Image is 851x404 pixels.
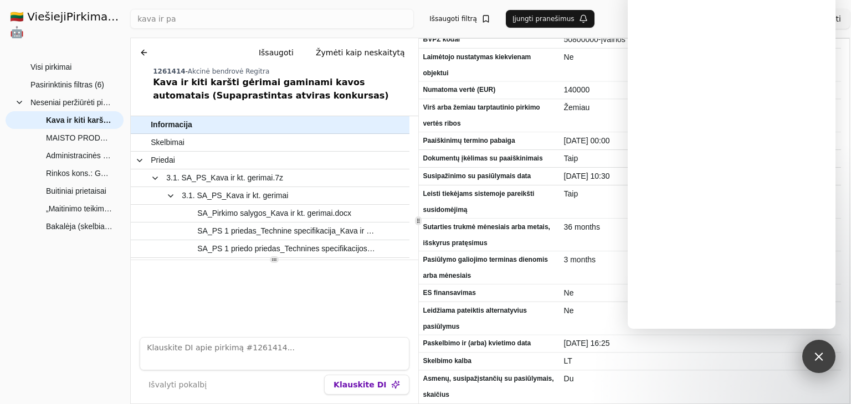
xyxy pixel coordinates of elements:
span: Kava ir kiti karšti gėrimai gaminami kavos automatais (Supaprastintas atviras konkursas) [46,112,112,128]
span: Skelbimai [151,134,184,151]
span: Du [564,371,837,387]
span: Pasirinktinis filtras (6) [30,76,104,93]
span: Paskelbimo ir (arba) kvietimo data [423,335,555,351]
span: Visi pirkimai [30,59,71,75]
span: [DATE] 10:30 [564,168,837,184]
button: Klauskite DI [324,375,409,395]
span: MAISTO PRODUKTŲ TECHNINĖS SPECIFIKACIJOS PROJEKTAS [46,130,112,146]
span: Žemiau [564,100,837,116]
span: Numatoma vertė (EUR) [423,82,555,98]
strong: .AI [111,10,128,23]
span: Virš arba žemiau tarptautinio pirkimo vertės ribos [423,100,555,132]
span: Sutarties trukmė mėnesiais arba metais, išskyrus pratęsimus [423,219,555,251]
span: „Maitinimo teikimo paslaugos (Skelbiama apklausa)" [46,200,112,217]
span: Ne [564,303,837,319]
input: Greita paieška... [130,9,414,29]
button: Žymėti kaip neskaitytą [307,43,414,63]
span: Taip [564,186,837,202]
span: Pasiūlymo galiojimo terminas dienomis arba mėnesiais [423,252,555,284]
span: Akcinė bendrovė Regitra [188,68,270,75]
span: 3.1. SA_PS_Kava ir kt. gerimai.7z [166,170,283,186]
div: Kava ir kiti karšti gėrimai gaminami kavos automatais (Supaprastintas atviras konkursas) [153,76,413,102]
span: Dokumentų įkėlimas su paaiškinimais [423,151,555,167]
span: Rinkos kons.: GovTech konferencijos organizavimo paslaugos 1032 [46,165,112,182]
span: Leidžiama pateiktis alternatyvius pasiūlymus [423,303,555,335]
span: 3 months [564,252,837,268]
span: [DATE] 00:00 [564,133,837,149]
span: Paaiškinimų termino pabaiga [423,133,555,149]
span: Leisti tiekėjams sistemoje pareikšti susidomėjimą [423,186,555,218]
span: 3.1. SA_PS_Kava ir kt. gerimai [182,188,288,204]
span: Informacija [151,117,192,133]
span: Neseniai peržiūrėti pirkimai [30,94,112,111]
span: Ne [564,49,837,65]
span: Laimėtojo nustatymas kiekvienam objektui [423,49,555,81]
span: Asmenų, susipažįstančių su pasiūlymais, skaičius [423,371,555,403]
span: 50800000-Įvairios remonto ir priežiūros paslaugos [564,32,837,48]
span: BVPŽ kodai [423,32,555,48]
div: - [153,67,413,76]
span: [DATE] 16:25 [564,335,837,351]
span: 36 months [564,219,837,235]
span: SA_PS 1 priedas_Technine specifikacija_Kava ir kt. gerimai.docx [197,223,377,239]
span: Ne [564,285,837,301]
span: Taip [564,151,837,167]
button: Įjungti pranešimus [506,10,594,28]
span: 140000 [564,82,837,98]
span: 1261414 [153,68,185,75]
span: LT [564,353,837,369]
span: Buitiniai prietaisai [46,183,106,199]
span: Priedai [151,152,175,168]
button: Išsaugoti [250,43,303,63]
span: ES finansavimas [423,285,555,301]
span: SA_Pirkimo salygos_Kava ir kt. gerimai.docx [197,205,351,221]
span: SA_PS 1 priedo priedas_Technines specifikacijos priedas.xlsx [197,241,377,257]
span: Skelbimo kalba [423,353,555,369]
span: Susipažinimo su pasiūlymais data [423,168,555,184]
span: Bakalėja (skelbiama apklausa) [46,218,112,235]
button: Išsaugoti filtrą [423,10,497,28]
span: Administracinės paskirties pastato ir lankytojų centro (kultūros paskirties), Elektrėnų sav., Vie... [46,147,112,164]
